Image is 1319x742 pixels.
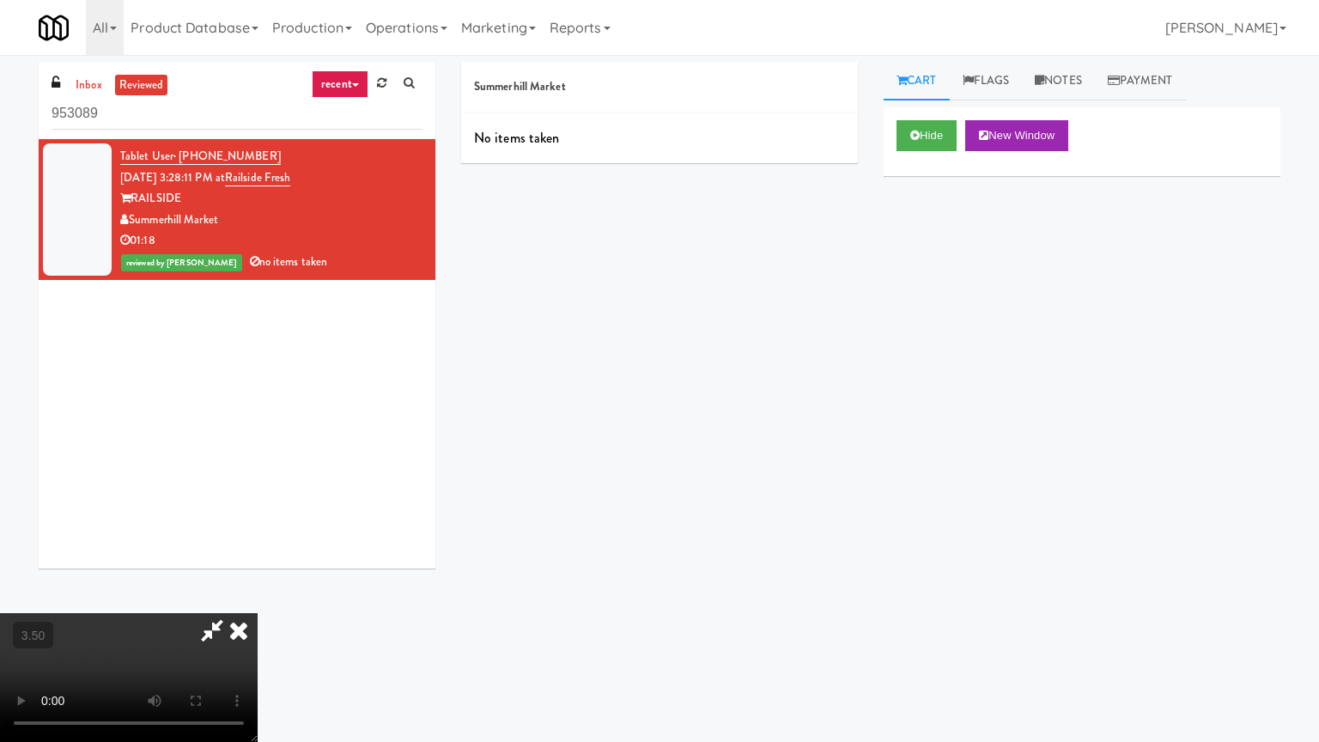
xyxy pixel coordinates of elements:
a: Cart [884,62,950,100]
a: Notes [1022,62,1095,100]
a: Tablet User· [PHONE_NUMBER] [120,148,281,165]
span: reviewed by [PERSON_NAME] [121,254,242,271]
button: Hide [897,120,957,151]
div: No items taken [461,113,858,164]
a: inbox [71,75,106,96]
a: reviewed [115,75,168,96]
a: recent [312,70,368,98]
span: no items taken [250,253,328,270]
a: Railside Fresh [225,169,290,186]
a: Flags [950,62,1023,100]
button: New Window [965,120,1068,151]
a: Payment [1095,62,1186,100]
span: · [PHONE_NUMBER] [173,148,281,164]
div: 01:18 [120,230,422,252]
div: Summerhill Market [120,210,422,231]
span: [DATE] 3:28:11 PM at [120,169,225,185]
li: Tablet User· [PHONE_NUMBER][DATE] 3:28:11 PM atRailside FreshRAILSIDESummerhill Market01:18review... [39,139,435,280]
img: Micromart [39,13,69,43]
div: RAILSIDE [120,188,422,210]
input: Search vision orders [52,98,422,130]
h5: Summerhill Market [474,81,845,94]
